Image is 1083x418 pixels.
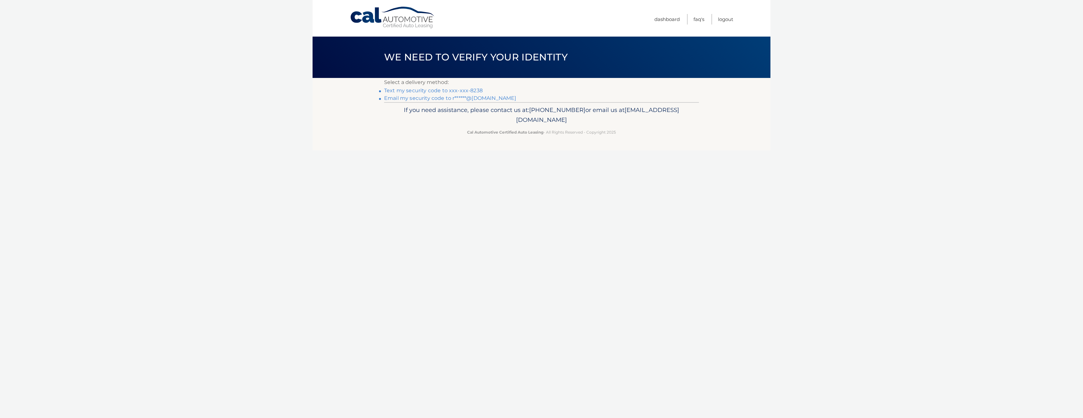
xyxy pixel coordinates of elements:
p: - All Rights Reserved - Copyright 2025 [388,129,695,136]
span: [PHONE_NUMBER] [529,106,585,114]
a: Cal Automotive [350,6,436,29]
strong: Cal Automotive Certified Auto Leasing [467,130,543,135]
a: FAQ's [693,14,704,24]
p: If you need assistance, please contact us at: or email us at [388,105,695,125]
a: Email my security code to r******@[DOMAIN_NAME] [384,95,516,101]
a: Dashboard [654,14,680,24]
a: Logout [718,14,733,24]
span: We need to verify your identity [384,51,568,63]
p: Select a delivery method: [384,78,699,87]
a: Text my security code to xxx-xxx-8238 [384,87,483,94]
